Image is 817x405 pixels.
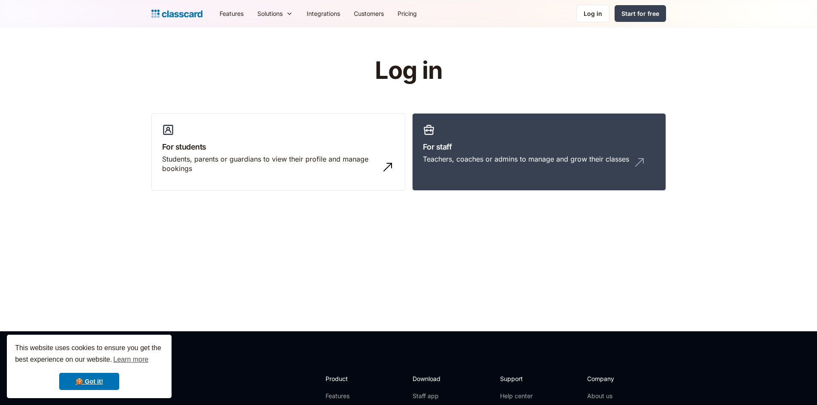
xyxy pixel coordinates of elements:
[213,4,250,23] a: Features
[7,335,172,398] div: cookieconsent
[162,141,395,153] h3: For students
[423,154,629,164] div: Teachers, coaches or admins to manage and grow their classes
[326,392,371,400] a: Features
[347,4,391,23] a: Customers
[615,5,666,22] a: Start for free
[587,374,644,383] h2: Company
[412,113,666,191] a: For staffTeachers, coaches or admins to manage and grow their classes
[300,4,347,23] a: Integrations
[500,392,535,400] a: Help center
[15,343,163,366] span: This website uses cookies to ensure you get the best experience on our website.
[423,141,655,153] h3: For staff
[621,9,659,18] div: Start for free
[162,154,377,174] div: Students, parents or guardians to view their profile and manage bookings
[59,373,119,390] a: dismiss cookie message
[413,374,448,383] h2: Download
[584,9,602,18] div: Log in
[576,5,609,22] a: Log in
[250,4,300,23] div: Solutions
[257,9,283,18] div: Solutions
[151,8,202,20] a: Logo
[587,392,644,400] a: About us
[500,374,535,383] h2: Support
[391,4,424,23] a: Pricing
[272,57,545,84] h1: Log in
[112,353,150,366] a: learn more about cookies
[326,374,371,383] h2: Product
[151,113,405,191] a: For studentsStudents, parents or guardians to view their profile and manage bookings
[413,392,448,400] a: Staff app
